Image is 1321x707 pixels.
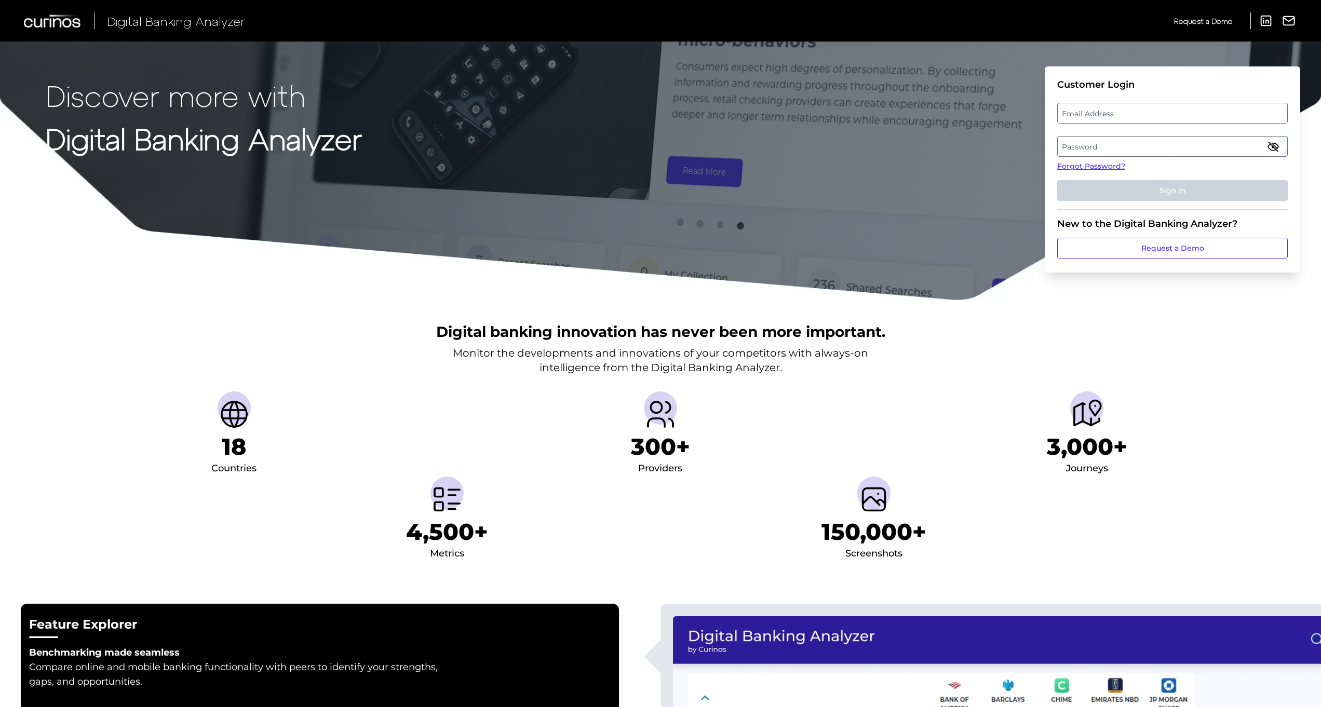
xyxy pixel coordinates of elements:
h1: 18 [222,433,246,460]
h1: 150,000+ [821,518,926,546]
img: Curinos [24,15,82,28]
span: Request a Demo [1174,17,1232,25]
label: Password [1058,137,1287,156]
div: Metrics [430,546,464,562]
img: Countries [218,398,251,431]
a: Request a Demo [1057,238,1288,259]
div: Journeys [1066,460,1108,477]
h1: 4,500+ [406,518,488,546]
a: Forgot Password? [1057,161,1288,172]
h2: Digital banking innovation has never been more important. [436,322,885,342]
p: Discover more with [46,79,362,112]
img: Journeys [1070,398,1103,431]
label: Email Address [1058,104,1287,123]
div: Providers [638,460,682,477]
p: Compare online and mobile banking functionality with peers to identify your strengths, gaps, and ... [29,660,444,689]
p: Monitor the developments and innovations of your competitors with always-on intelligence from the... [453,346,868,375]
div: New to the Digital Banking Analyzer? [1057,218,1288,229]
div: Screenshots [845,546,902,562]
h1: 300+ [631,433,690,460]
h2: Feature Explorer [29,616,611,633]
button: Sign In [1057,180,1288,201]
strong: Benchmarking made seamless [29,647,180,658]
img: Screenshots [857,483,891,516]
h1: 3,000+ [1047,433,1127,460]
span: Digital Banking Analyzer [107,13,245,29]
div: Customer Login [1057,79,1288,90]
div: Countries [211,460,257,477]
img: Metrics [430,483,464,516]
strong: Digital Banking Analyzer [46,121,362,156]
img: Providers [644,398,677,431]
a: Request a Demo [1174,12,1232,30]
